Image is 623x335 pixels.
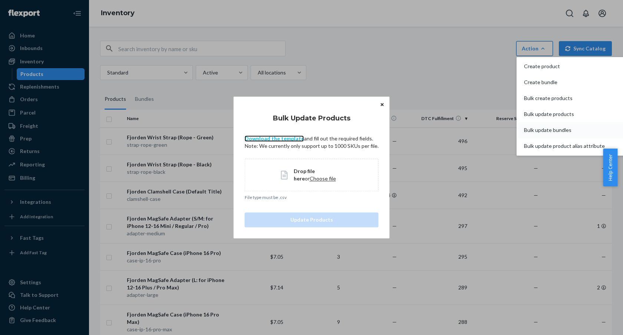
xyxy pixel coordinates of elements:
span: Create product [524,64,605,69]
span: Choose file [310,175,336,182]
span: or [305,175,310,182]
span: Drop file here [294,168,315,182]
span: Bulk update product alias attribute [524,143,605,149]
span: Bulk update products [524,112,605,117]
h4: Bulk Update Products [245,113,379,123]
button: Update Products [245,213,379,228]
span: Bulk create products [524,96,605,101]
a: Download the template [245,135,304,142]
span: Bulk update bundles [524,127,605,133]
button: Close [378,100,386,108]
p: File type must be .csv [245,194,379,200]
p: and fill out the required fields. Note: We currently only support up to 1000 SKUs per file. [245,135,379,150]
span: Create bundle [524,80,605,85]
